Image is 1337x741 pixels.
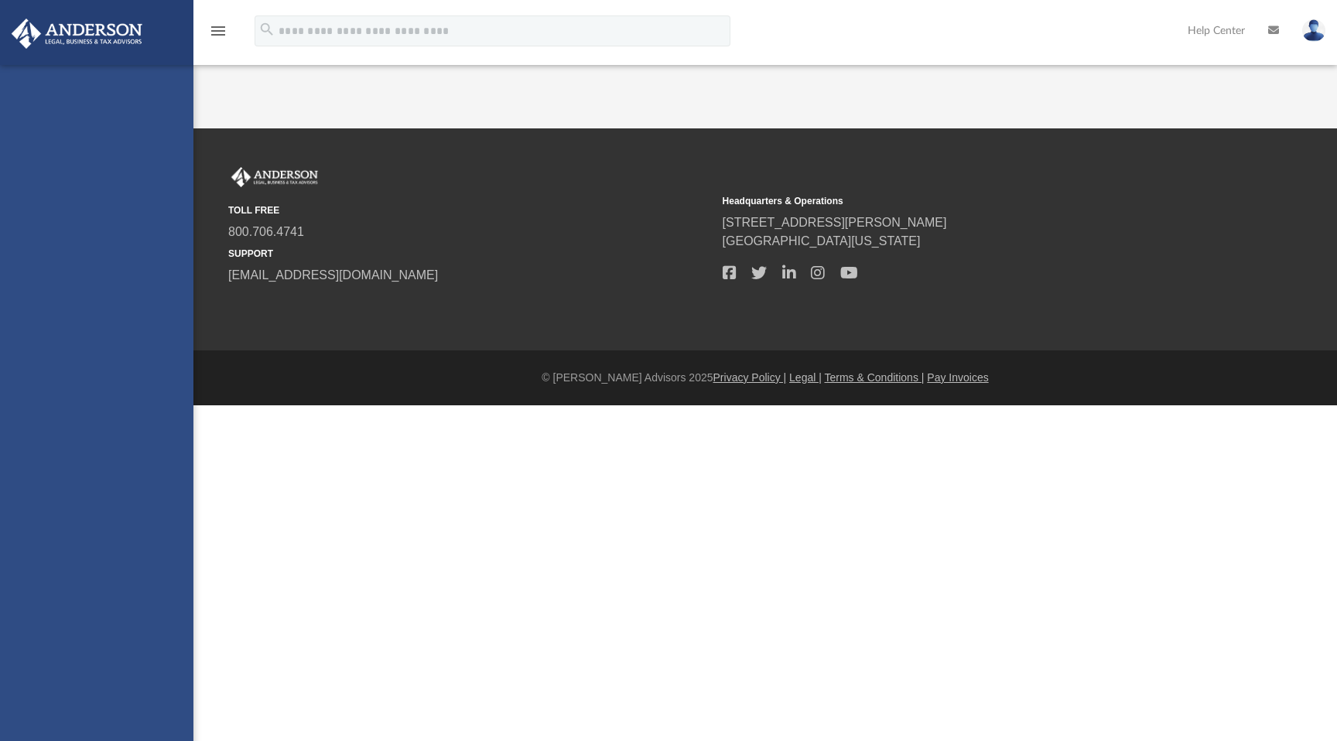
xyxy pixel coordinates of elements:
[723,216,947,229] a: [STREET_ADDRESS][PERSON_NAME]
[789,371,822,384] a: Legal |
[258,21,275,38] i: search
[228,268,438,282] a: [EMAIL_ADDRESS][DOMAIN_NAME]
[193,370,1337,386] div: © [PERSON_NAME] Advisors 2025
[713,371,787,384] a: Privacy Policy |
[723,194,1206,208] small: Headquarters & Operations
[209,29,227,40] a: menu
[1302,19,1325,42] img: User Pic
[723,234,921,248] a: [GEOGRAPHIC_DATA][US_STATE]
[228,247,712,261] small: SUPPORT
[209,22,227,40] i: menu
[228,225,304,238] a: 800.706.4741
[228,167,321,187] img: Anderson Advisors Platinum Portal
[825,371,925,384] a: Terms & Conditions |
[7,19,147,49] img: Anderson Advisors Platinum Portal
[228,203,712,217] small: TOLL FREE
[927,371,988,384] a: Pay Invoices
